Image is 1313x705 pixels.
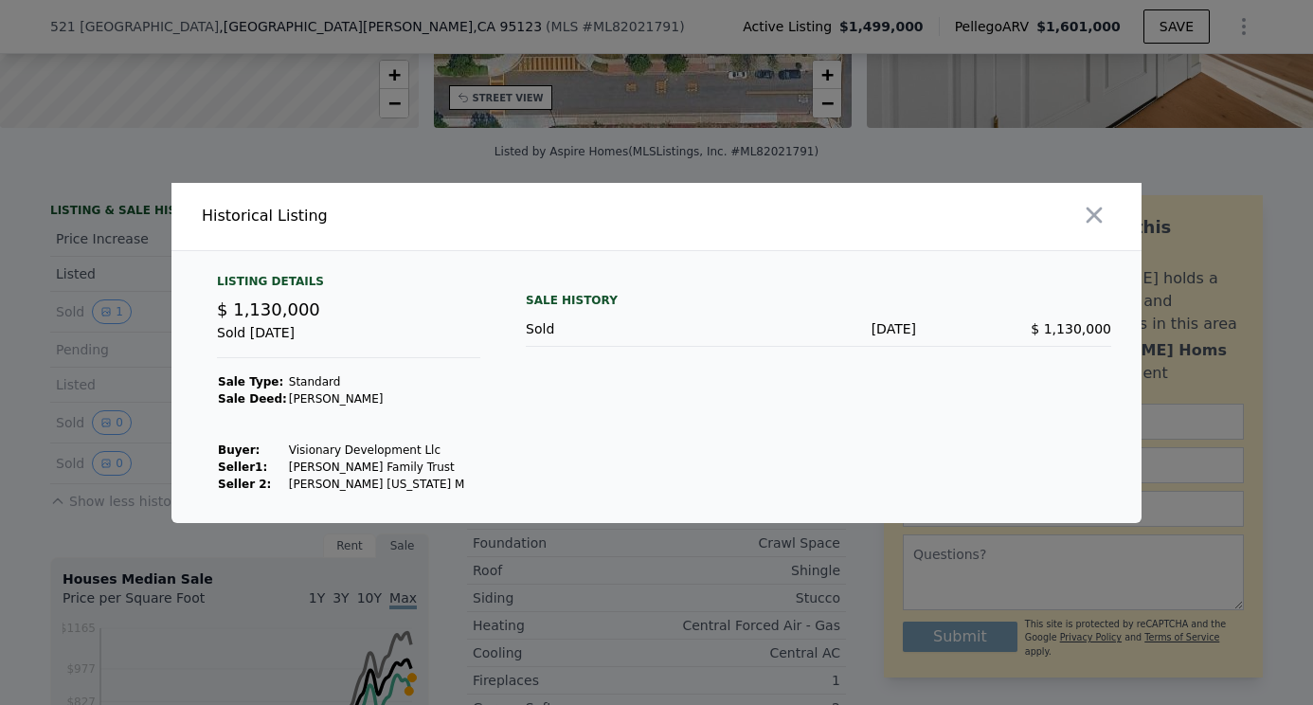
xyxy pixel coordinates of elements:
div: Listing Details [217,274,480,297]
span: $ 1,130,000 [217,299,320,319]
span: $ 1,130,000 [1031,321,1111,336]
strong: Seller 2: [218,478,271,491]
div: Sold [DATE] [217,323,480,358]
td: Standard [288,373,466,390]
div: Sale History [526,289,1111,312]
td: Visionary Development Llc [288,442,466,459]
strong: Seller 1 : [218,461,267,474]
div: Historical Listing [202,205,649,227]
strong: Buyer : [218,443,260,457]
div: [DATE] [721,319,916,338]
td: [PERSON_NAME] [US_STATE] M [288,476,466,493]
div: Sold [526,319,721,338]
td: [PERSON_NAME] [288,390,466,407]
strong: Sale Type: [218,375,283,389]
strong: Sale Deed: [218,392,287,406]
td: [PERSON_NAME] Family Trust [288,459,466,476]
